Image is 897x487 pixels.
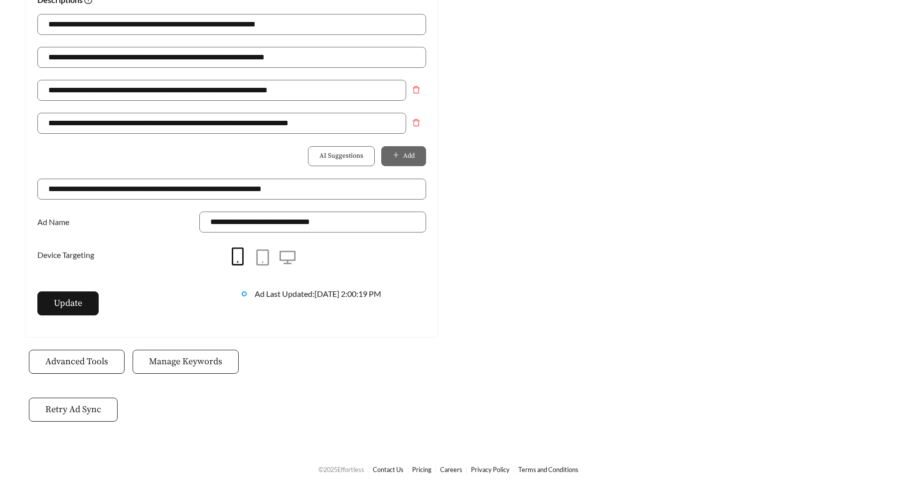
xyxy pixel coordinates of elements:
[319,151,363,161] span: AI Suggestions
[37,212,74,233] label: Ad Name
[255,288,426,312] div: Ad Last Updated: [DATE] 2:00:19 PM
[250,245,275,270] button: tablet
[308,146,375,166] button: AI Suggestions
[318,466,364,474] span: © 2025 Effortless
[471,466,510,474] a: Privacy Policy
[406,80,426,100] button: Remove field
[54,296,82,310] span: Update
[406,113,426,133] button: Remove field
[29,350,125,374] button: Advanced Tools
[440,466,462,474] a: Careers
[225,244,250,269] button: mobile
[133,350,239,374] button: Manage Keywords
[37,291,99,315] button: Update
[275,245,300,270] button: desktop
[29,398,118,422] button: Retry Ad Sync
[37,179,426,200] input: Website
[518,466,579,474] a: Terms and Conditions
[373,466,404,474] a: Contact Us
[37,244,99,265] label: Device Targeting
[407,86,426,94] span: delete
[255,249,271,265] span: tablet
[280,249,296,265] span: desktop
[412,466,432,474] a: Pricing
[199,212,426,233] input: Ad Name
[149,355,222,368] span: Manage Keywords
[407,119,426,127] span: delete
[45,355,108,368] span: Advanced Tools
[381,146,426,166] button: plusAdd
[45,403,101,416] span: Retry Ad Sync
[229,247,247,265] span: mobile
